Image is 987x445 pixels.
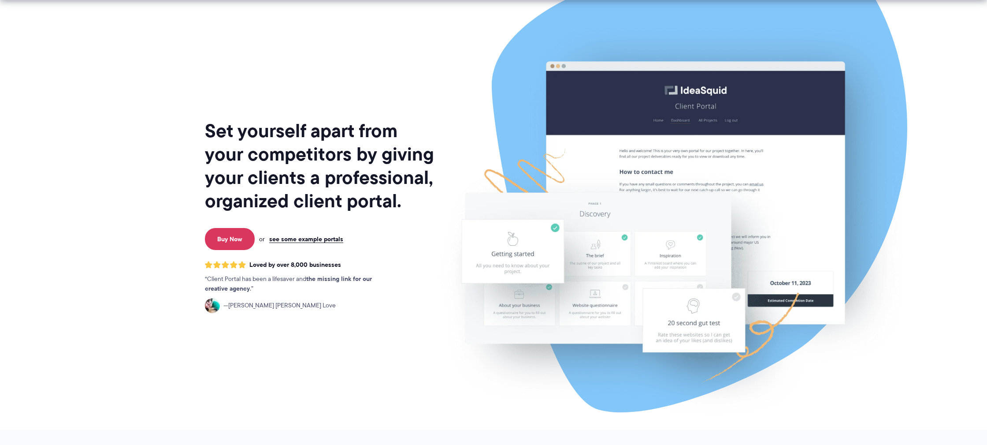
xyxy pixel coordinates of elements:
span: or [259,235,265,243]
a: Buy Now [205,228,255,250]
a: see some example portals [269,235,343,243]
span: [PERSON_NAME] [PERSON_NAME] Love [223,301,336,310]
strong: the missing link for our creative agency [205,274,372,293]
span: Loved by over 8,000 businesses [249,261,341,269]
p: Client Portal has been a lifesaver and . [205,274,390,294]
h1: Set yourself apart from your competitors by giving your clients a professional, organized client ... [205,119,436,213]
